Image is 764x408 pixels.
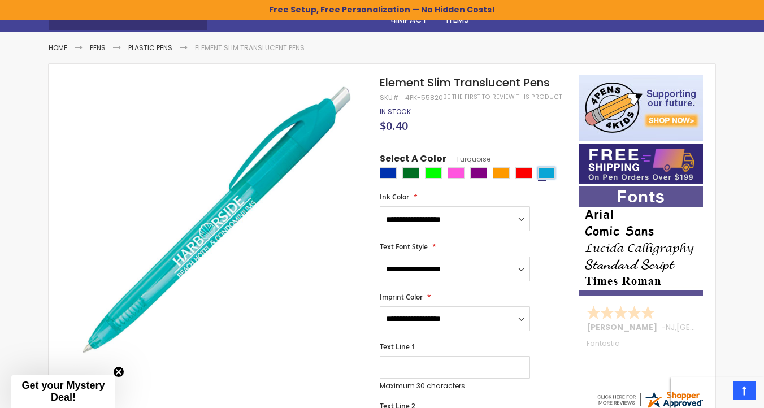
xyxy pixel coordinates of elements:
span: In stock [380,107,411,116]
div: Green [402,167,419,179]
div: Turquoise [538,167,555,179]
div: Get your Mystery Deal!Close teaser [11,375,115,408]
img: turquoise-55820-element-slim-pen_1.jpg [71,74,364,367]
span: [GEOGRAPHIC_DATA] [676,322,759,333]
div: Orange [493,167,510,179]
a: Home [49,43,67,53]
div: Blue [380,167,397,179]
span: $0.40 [380,118,408,133]
span: Get your Mystery Deal! [21,380,105,403]
span: - , [661,322,759,333]
div: Fantastic [587,340,696,364]
p: Maximum 30 characters [380,381,530,390]
span: Text Font Style [380,242,428,251]
span: Text Line 1 [380,342,415,351]
span: Ink Color [380,192,409,202]
div: 4PK-55820 [405,93,443,102]
button: Close teaser [113,366,124,377]
div: Lime Green [425,167,442,179]
li: Element Slim Translucent Pens [195,44,305,53]
a: Be the first to review this product [443,93,562,101]
div: Pink [448,167,465,179]
img: Free shipping on orders over $199 [579,144,703,184]
span: [PERSON_NAME] [587,322,661,333]
img: 4pens 4 kids [579,75,703,141]
span: Select A Color [380,153,446,168]
a: Pens [90,43,106,53]
a: Plastic Pens [128,43,172,53]
strong: SKU [380,93,401,102]
span: Imprint Color [380,292,423,302]
span: Element Slim Translucent Pens [380,75,550,90]
span: NJ [666,322,675,333]
div: Availability [380,107,411,116]
img: font-personalization-examples [579,186,703,296]
div: Red [515,167,532,179]
iframe: Google Customer Reviews [671,377,764,408]
span: Turquoise [446,154,490,164]
div: Purple [470,167,487,179]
